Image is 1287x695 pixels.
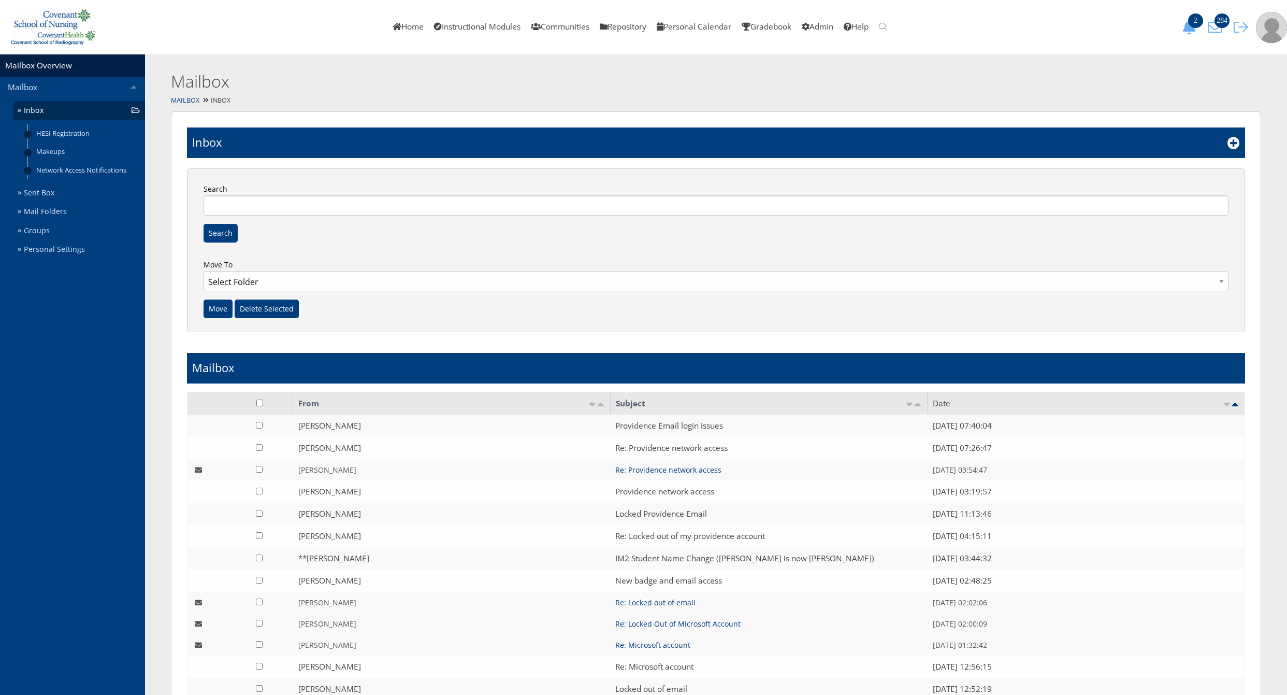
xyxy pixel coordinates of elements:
td: [PERSON_NAME] [293,634,611,656]
img: desc.png [597,403,605,406]
td: [PERSON_NAME] [293,415,611,437]
td: [PERSON_NAME] [293,570,611,592]
a: IM2 Student Name Change ([PERSON_NAME] is now [PERSON_NAME]) [615,553,874,564]
img: asc.png [905,403,914,406]
a: Groups [13,221,145,240]
a: Personal Settings [13,240,145,259]
button: 284 [1204,20,1230,35]
img: asc.png [1223,403,1231,406]
a: 284 [1204,21,1230,32]
a: New badge and email access [615,575,722,586]
img: desc_active.png [1231,403,1239,406]
a: Locked out of email [615,684,687,694]
h2: Mailbox [171,70,1008,93]
td: **[PERSON_NAME] [293,547,611,570]
h1: Inbox [192,134,222,150]
td: [PERSON_NAME] [293,613,611,634]
a: Providence network access [615,486,714,497]
td: [DATE] 04:15:11 [928,525,1245,547]
img: asc.png [588,403,597,406]
a: Inbox [13,101,145,120]
td: [DATE] 01:32:42 [928,634,1245,656]
i: Add New [1227,137,1240,149]
a: Re: Microsoft account [615,661,693,672]
img: user-profile-default-picture.png [1256,12,1287,43]
a: Network Access Notifications [28,161,145,179]
td: [PERSON_NAME] [293,656,611,678]
a: Re: Providence network access [615,465,721,475]
a: Providence Email login issues [615,420,723,431]
td: [PERSON_NAME] [293,525,611,547]
a: 2 [1178,21,1204,32]
a: Sent Box [13,183,145,203]
label: Move To [201,258,1231,300]
td: [DATE] 03:44:32 [928,547,1245,570]
a: Re: Providence network access [615,443,728,453]
a: Makeups [28,143,145,161]
a: Mailbox Overview [5,60,72,71]
td: Subject [610,392,928,415]
span: 284 [1214,13,1230,28]
td: [PERSON_NAME] [293,480,611,503]
td: [DATE] 07:40:04 [928,415,1245,437]
a: Re: Locked out of my providence account [615,531,765,542]
td: [DATE] 11:13:46 [928,503,1245,525]
a: Re: Microsoft account [615,640,690,650]
td: From [293,392,611,415]
a: Mail Folders [13,202,145,221]
img: desc.png [914,403,922,406]
label: Search [201,182,1231,216]
td: [DATE] 12:56:15 [928,656,1245,678]
td: [DATE] 03:19:57 [928,480,1245,503]
td: [PERSON_NAME] [293,503,611,525]
a: Locked Providence Email [615,508,707,519]
span: 2 [1188,13,1203,28]
td: [PERSON_NAME] [293,437,611,459]
input: Search [204,195,1228,216]
td: [DATE] 03:54:47 [928,459,1245,480]
a: Re: Locked Out of Microsoft Account [615,619,741,629]
a: Re: Locked out of email [615,598,696,607]
a: HESI Registration [28,124,145,143]
div: Inbox [145,93,1287,108]
td: [DATE] 02:02:06 [928,592,1245,613]
h1: Mailbox [192,360,235,376]
td: Date [928,392,1245,415]
a: Mailbox [171,96,199,105]
td: [PERSON_NAME] [293,592,611,613]
td: [DATE] 07:26:47 [928,437,1245,459]
select: Move To [204,271,1228,291]
button: 2 [1178,20,1204,35]
td: [PERSON_NAME] [293,459,611,480]
td: [DATE] 02:00:09 [928,613,1245,634]
td: [DATE] 02:48:25 [928,570,1245,592]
